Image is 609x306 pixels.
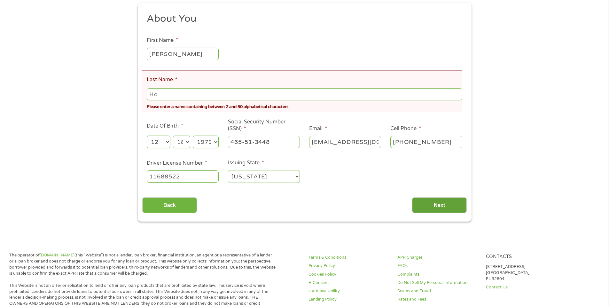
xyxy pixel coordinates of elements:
[228,119,300,132] label: Social Security Number (SSN)
[228,136,300,148] input: 078-05-1120
[228,160,264,166] label: Issuing State
[147,48,219,60] input: John
[309,125,327,132] label: Email
[397,263,479,269] a: FAQs
[397,296,479,302] a: Rates and Fees
[147,160,207,167] label: Driver License Number
[308,255,390,261] a: Terms & Conditions
[308,280,390,286] a: E-Consent
[308,263,390,269] a: Privacy Policy
[486,284,567,290] a: Contact Us
[40,253,74,258] a: [DOMAIN_NAME]
[147,123,183,129] label: Date Of Birth
[397,288,479,294] a: Scams and Fraud
[397,271,479,278] a: Complaints
[147,37,178,44] label: First Name
[147,76,177,83] label: Last Name
[147,12,457,25] h2: About You
[397,255,479,261] a: APR Charges
[147,102,462,110] div: Please enter a name containing between 2 and 50 alphabetical characters.
[486,264,567,282] p: [STREET_ADDRESS], [GEOGRAPHIC_DATA], FL 32804.
[412,197,467,213] input: Next
[308,271,390,278] a: Cookies Policy
[486,254,567,260] h4: Contacts
[397,280,479,286] a: Do Not Sell My Personal Information
[309,136,381,148] input: john@gmail.com
[142,197,197,213] input: Back
[390,136,462,148] input: (541) 754-3010
[147,88,462,100] input: Smith
[308,288,390,294] a: state-availability
[308,296,390,302] a: Lending Policy
[9,252,276,277] p: The operator of (this “Website”) is not a lender, loan broker, financial institution, an agent or...
[390,125,421,132] label: Cell Phone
